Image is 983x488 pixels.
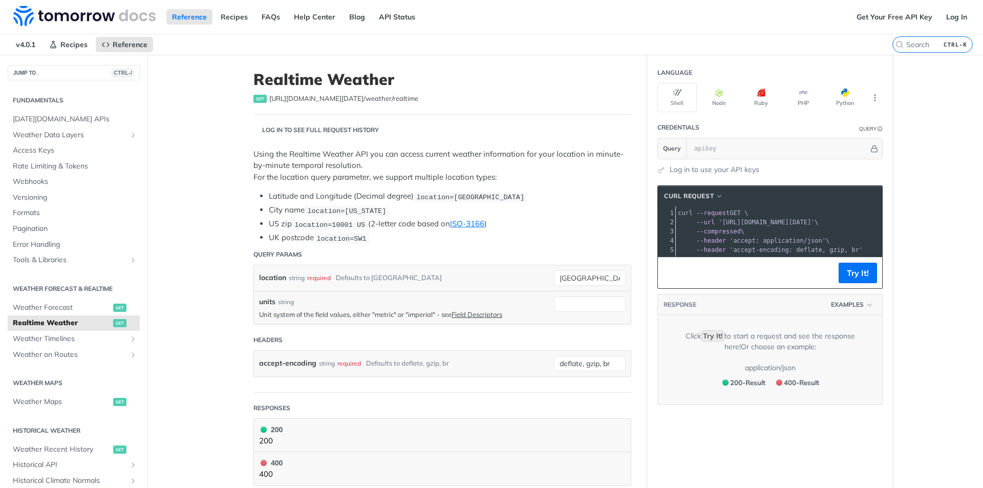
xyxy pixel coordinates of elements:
[113,304,126,312] span: get
[259,435,283,447] p: 200
[730,237,826,244] span: 'accept: application/json'
[678,237,829,244] span: \
[895,40,904,49] svg: Search
[13,145,137,156] span: Access Keys
[259,424,626,447] button: 200 200200
[670,164,759,175] a: Log in to use your API keys
[8,128,140,143] a: Weather Data LayersShow subpages for Weather Data Layers
[831,300,864,309] span: Examples
[771,376,823,389] button: 400400-Result
[112,69,134,77] span: CTRL-/
[269,190,631,202] li: Latitude and Longitude (Decimal degree)
[722,379,729,386] span: 200
[678,219,819,226] span: \
[13,444,111,455] span: Weather Recent History
[8,205,140,221] a: Formats
[278,298,294,307] div: string
[259,457,626,480] button: 400 400400
[13,161,137,172] span: Rate Limiting & Tokens
[8,347,140,363] a: Weather on RoutesShow subpages for Weather on Routes
[337,356,361,371] div: required
[658,245,675,254] div: 5
[416,193,524,201] span: location=[GEOGRAPHIC_DATA]
[658,138,687,159] button: Query
[344,9,371,25] a: Blog
[319,356,335,371] div: string
[825,83,865,112] button: Python
[259,469,283,480] p: 400
[8,237,140,252] a: Error Handling
[13,177,137,187] span: Webhooks
[366,356,449,371] div: Defaults to deflate, gzip, br
[658,236,675,245] div: 4
[450,219,484,228] a: ISO-3166
[784,378,819,387] span: 400 - Result
[678,209,748,217] span: GET \
[859,125,877,133] div: Query
[8,394,140,410] a: Weather Mapsget
[373,9,421,25] a: API Status
[13,350,126,360] span: Weather on Routes
[745,363,796,373] div: application/json
[269,204,631,216] li: City name
[664,192,714,201] span: cURL Request
[941,39,970,50] kbd: CTRL-K
[8,112,140,127] a: [DATE][DOMAIN_NAME] APIs
[13,240,137,250] span: Error Handling
[663,265,677,281] button: Copy to clipboard
[8,426,140,435] h2: Historical Weather
[13,114,137,124] span: [DATE][DOMAIN_NAME] APIs
[13,460,126,470] span: Historical API
[129,351,137,359] button: Show subpages for Weather on Routes
[259,356,316,371] label: accept-encoding
[8,143,140,158] a: Access Keys
[663,144,681,153] span: Query
[657,83,697,112] button: Shell
[8,300,140,315] a: Weather Forecastget
[253,148,631,183] p: Using the Realtime Weather API you can access current weather information for your location in mi...
[701,330,724,342] code: Try It!
[289,270,305,285] div: string
[13,255,126,265] span: Tools & Libraries
[8,221,140,237] a: Pagination
[696,246,726,253] span: --header
[96,37,153,52] a: Reference
[8,65,140,80] button: JUMP TOCTRL-/
[259,424,283,435] div: 200
[253,95,267,103] span: get
[269,94,418,104] span: https://api.tomorrow.io/v4/weather/realtime
[859,125,883,133] div: QueryInformation
[113,319,126,327] span: get
[269,218,631,230] li: US zip (2-letter code based on )
[129,256,137,264] button: Show subpages for Tools & Libraries
[13,130,126,140] span: Weather Data Layers
[696,228,741,235] span: --compressed
[113,398,126,406] span: get
[658,218,675,227] div: 2
[657,123,699,132] div: Credentials
[839,263,877,283] button: Try It!
[851,9,938,25] a: Get Your Free API Key
[8,378,140,388] h2: Weather Maps
[129,477,137,485] button: Show subpages for Historical Climate Normals
[870,93,880,102] svg: More ellipsis
[13,208,137,218] span: Formats
[783,83,823,112] button: PHP
[129,131,137,139] button: Show subpages for Weather Data Layers
[60,40,88,49] span: Recipes
[113,40,147,49] span: Reference
[259,310,549,319] p: Unit system of the field values, either "metric" or "imperial" - see
[657,68,692,77] div: Language
[827,300,877,310] button: Examples
[717,376,769,389] button: 200200-Result
[10,37,41,52] span: v4.0.1
[699,83,739,112] button: Node
[678,209,693,217] span: curl
[13,224,137,234] span: Pagination
[678,228,744,235] span: \
[8,96,140,105] h2: Fundamentals
[696,237,726,244] span: --header
[867,90,883,105] button: More Languages
[8,315,140,331] a: Realtime Weatherget
[673,331,867,352] div: Click to start a request and see the response here! Or choose an example:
